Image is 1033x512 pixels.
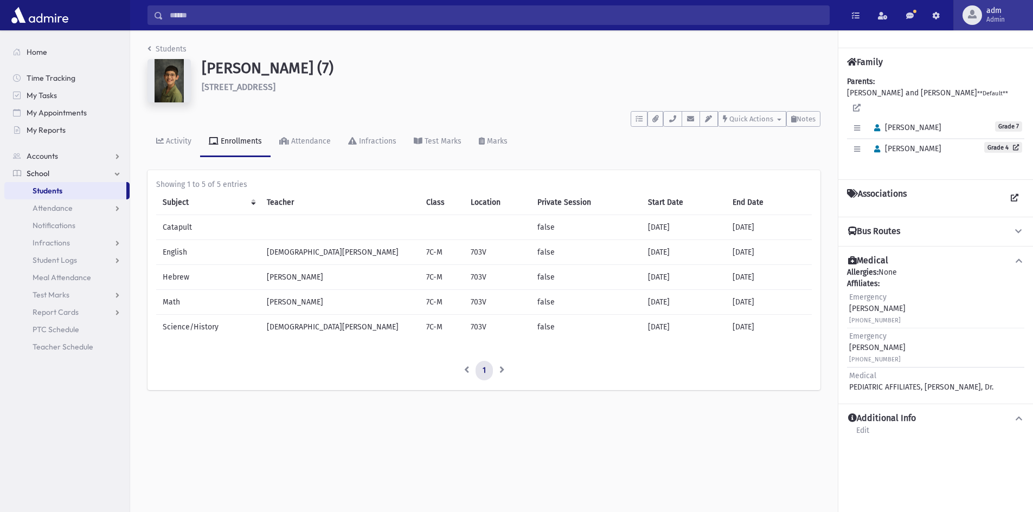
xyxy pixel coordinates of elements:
[4,321,130,338] a: PTC Schedule
[464,315,531,340] td: 703V
[260,240,420,265] td: [DEMOGRAPHIC_DATA][PERSON_NAME]
[164,137,191,146] div: Activity
[260,290,420,315] td: [PERSON_NAME]
[531,215,641,240] td: false
[641,265,726,290] td: [DATE]
[847,189,907,208] h4: Associations
[156,315,260,340] td: Science/History
[726,240,812,265] td: [DATE]
[27,108,87,118] span: My Appointments
[420,190,464,215] th: Class
[726,215,812,240] td: [DATE]
[289,137,331,146] div: Attendance
[726,315,812,340] td: [DATE]
[420,290,464,315] td: 7C-M
[848,255,888,267] h4: Medical
[849,330,906,365] div: [PERSON_NAME]
[27,47,47,57] span: Home
[869,123,941,132] span: [PERSON_NAME]
[984,142,1022,153] a: Grade 4
[641,215,726,240] td: [DATE]
[869,144,941,153] span: [PERSON_NAME]
[849,332,887,341] span: Emergency
[641,315,726,340] td: [DATE]
[156,215,260,240] td: Catapult
[849,293,887,302] span: Emergency
[531,265,641,290] td: false
[4,104,130,121] a: My Appointments
[849,317,901,324] small: [PHONE_NUMBER]
[4,269,130,286] a: Meal Attendance
[33,221,75,230] span: Notifications
[729,115,773,123] span: Quick Actions
[995,121,1022,132] span: Grade 7
[33,290,69,300] span: Test Marks
[531,315,641,340] td: false
[4,217,130,234] a: Notifications
[847,413,1024,424] button: Additional Info
[470,127,516,157] a: Marks
[485,137,508,146] div: Marks
[476,361,493,380] a: 1
[422,137,461,146] div: Test Marks
[847,226,1024,237] button: Bus Routes
[464,290,531,315] td: 703V
[420,240,464,265] td: 7C-M
[357,137,396,146] div: Infractions
[420,315,464,340] td: 7C-M
[33,273,91,282] span: Meal Attendance
[260,265,420,290] td: [PERSON_NAME]
[847,267,1024,395] div: None
[147,44,187,54] a: Students
[4,43,130,61] a: Home
[420,265,464,290] td: 7C-M
[718,111,786,127] button: Quick Actions
[147,127,200,157] a: Activity
[847,57,883,67] h4: Family
[271,127,339,157] a: Attendance
[4,234,130,251] a: Infractions
[847,279,880,288] b: Affiliates:
[202,59,820,77] h1: [PERSON_NAME] (7)
[726,265,812,290] td: [DATE]
[797,115,816,123] span: Notes
[4,251,130,269] a: Student Logs
[464,265,531,290] td: 703V
[847,268,878,277] b: Allergies:
[33,238,70,248] span: Infractions
[156,179,812,190] div: Showing 1 to 5 of 5 entries
[4,286,130,303] a: Test Marks
[156,290,260,315] td: Math
[260,190,420,215] th: Teacher
[726,190,812,215] th: End Date
[464,240,531,265] td: 703V
[27,125,66,135] span: My Reports
[27,168,49,178] span: School
[848,413,916,424] h4: Additional Info
[33,325,79,334] span: PTC Schedule
[33,255,77,265] span: Student Logs
[27,151,58,161] span: Accounts
[847,77,875,86] b: Parents:
[726,290,812,315] td: [DATE]
[27,73,75,83] span: Time Tracking
[163,5,829,25] input: Search
[531,240,641,265] td: false
[147,43,187,59] nav: breadcrumb
[405,127,470,157] a: Test Marks
[33,307,79,317] span: Report Cards
[200,127,271,157] a: Enrollments
[33,203,73,213] span: Attendance
[156,265,260,290] td: Hebrew
[4,182,126,199] a: Students
[641,190,726,215] th: Start Date
[849,356,901,363] small: [PHONE_NUMBER]
[847,255,1024,267] button: Medical
[1005,189,1024,208] a: View all Associations
[849,371,876,380] span: Medical
[9,4,71,26] img: AdmirePro
[531,190,641,215] th: Private Session
[4,199,130,217] a: Attendance
[202,82,820,92] h6: [STREET_ADDRESS]
[847,76,1024,171] div: [PERSON_NAME] and [PERSON_NAME]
